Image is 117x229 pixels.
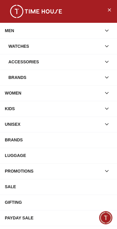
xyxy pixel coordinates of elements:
div: Chat Widget [99,211,112,224]
div: PROMOTIONS [5,166,101,176]
div: Brands [8,72,101,83]
div: LUGGAGE [5,150,112,161]
div: BRANDS [5,134,112,145]
div: SALE [5,181,112,192]
div: Watches [8,41,101,52]
div: KIDS [5,103,101,114]
div: PAYDAY SALE [5,212,112,223]
div: WOMEN [5,88,101,98]
div: Accessories [8,56,101,67]
div: UNISEX [5,119,101,130]
div: GIFTING [5,197,112,208]
img: ... [6,5,66,18]
div: MEN [5,25,101,36]
button: Close Menu [104,5,114,14]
